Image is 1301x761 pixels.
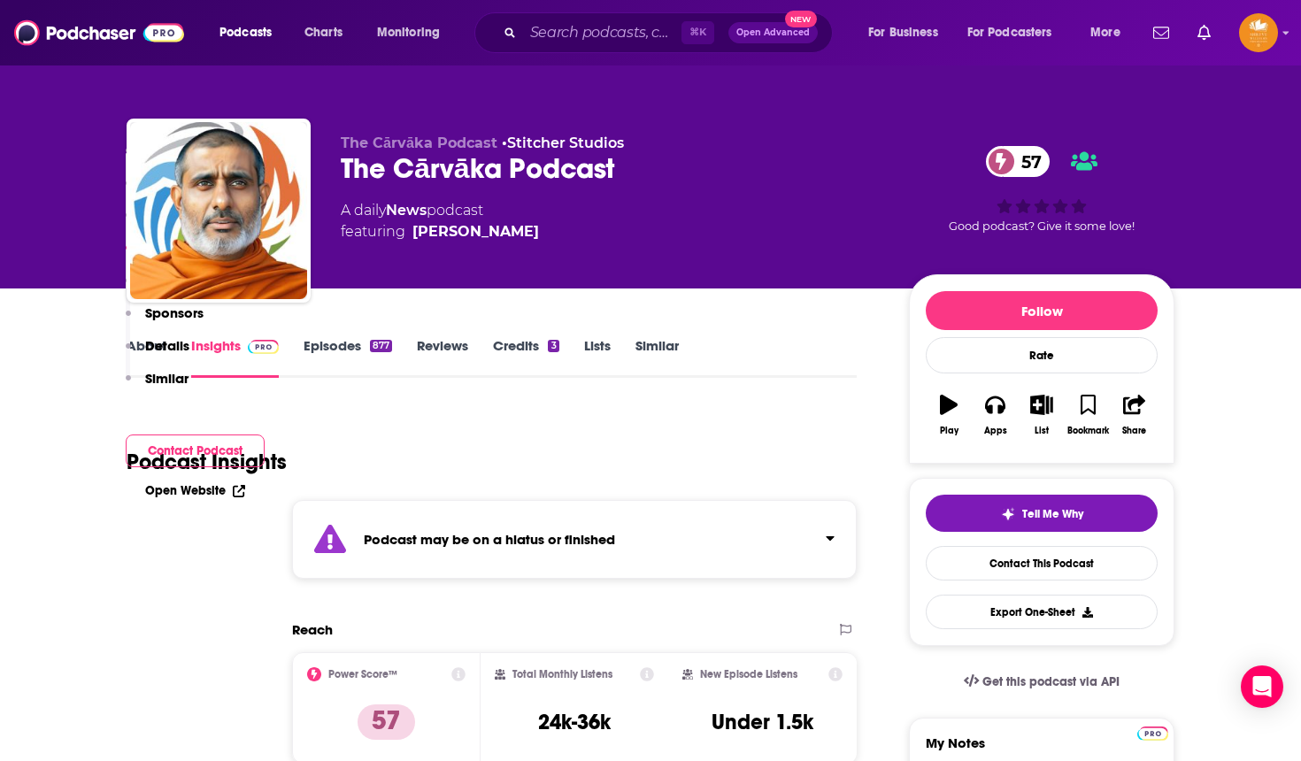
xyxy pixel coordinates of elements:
[1137,724,1168,741] a: Pro website
[126,370,189,403] button: Similar
[1137,726,1168,741] img: Podchaser Pro
[584,337,611,378] a: Lists
[926,337,1158,373] div: Rate
[1022,507,1083,521] span: Tell Me Why
[700,668,797,680] h2: New Episode Listens
[377,20,440,45] span: Monitoring
[1067,426,1109,436] div: Bookmark
[491,12,850,53] div: Search podcasts, credits, & more...
[417,337,468,378] a: Reviews
[292,500,857,579] section: Click to expand status details
[523,19,681,47] input: Search podcasts, credits, & more...
[14,16,184,50] img: Podchaser - Follow, Share and Rate Podcasts
[304,20,343,45] span: Charts
[304,337,392,378] a: Episodes877
[292,621,333,638] h2: Reach
[986,146,1051,177] a: 57
[365,19,463,47] button: open menu
[538,709,611,735] h3: 24k-36k
[341,200,539,242] div: A daily podcast
[341,221,539,242] span: featuring
[1239,13,1278,52] button: Show profile menu
[370,340,392,352] div: 877
[207,19,295,47] button: open menu
[1239,13,1278,52] img: User Profile
[926,291,1158,330] button: Follow
[507,135,624,151] a: Stitcher Studios
[293,19,353,47] a: Charts
[358,704,415,740] p: 57
[785,11,817,27] span: New
[341,135,497,151] span: The Cārvāka Podcast
[1065,383,1111,447] button: Bookmark
[926,595,1158,629] button: Export One-Sheet
[1190,18,1218,48] a: Show notifications dropdown
[982,674,1120,689] span: Get this podcast via API
[364,531,615,548] strong: Podcast may be on a hiatus or finished
[145,483,245,498] a: Open Website
[502,135,624,151] span: •
[712,709,813,735] h3: Under 1.5k
[1239,13,1278,52] span: Logged in as ShreveWilliams
[950,660,1134,703] a: Get this podcast via API
[681,21,714,44] span: ⌘ K
[868,20,938,45] span: For Business
[386,202,427,219] a: News
[984,426,1007,436] div: Apps
[926,546,1158,580] a: Contact This Podcast
[1122,426,1146,436] div: Share
[548,340,558,352] div: 3
[1004,146,1051,177] span: 57
[1019,383,1065,447] button: List
[1001,507,1015,521] img: tell me why sparkle
[926,495,1158,532] button: tell me why sparkleTell Me Why
[972,383,1018,447] button: Apps
[940,426,958,436] div: Play
[219,20,272,45] span: Podcasts
[412,221,539,242] div: [PERSON_NAME]
[967,20,1052,45] span: For Podcasters
[145,337,189,354] p: Details
[728,22,818,43] button: Open AdvancedNew
[856,19,960,47] button: open menu
[126,337,189,370] button: Details
[1112,383,1158,447] button: Share
[512,668,612,680] h2: Total Monthly Listens
[1078,19,1143,47] button: open menu
[926,383,972,447] button: Play
[635,337,679,378] a: Similar
[1035,426,1049,436] div: List
[1090,20,1120,45] span: More
[126,434,265,467] button: Contact Podcast
[909,135,1174,244] div: 57Good podcast? Give it some love!
[493,337,558,378] a: Credits3
[145,370,189,387] p: Similar
[736,28,810,37] span: Open Advanced
[328,668,397,680] h2: Power Score™
[956,19,1078,47] button: open menu
[130,122,307,299] img: The Cārvāka Podcast
[1146,18,1176,48] a: Show notifications dropdown
[949,219,1135,233] span: Good podcast? Give it some love!
[1241,665,1283,708] div: Open Intercom Messenger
